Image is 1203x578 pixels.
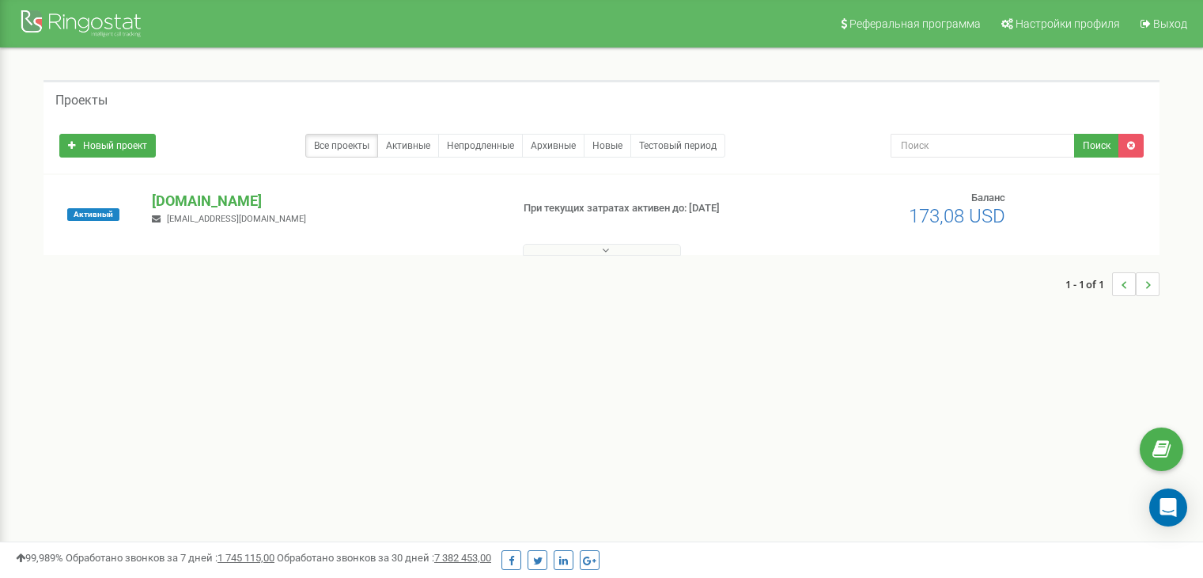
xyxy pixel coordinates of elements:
[434,552,491,564] u: 7 382 453,00
[524,201,777,216] p: При текущих затратах активен до: [DATE]
[55,93,108,108] h5: Проекты
[1065,272,1112,296] span: 1 - 1 of 1
[891,134,1075,158] input: Поиск
[438,134,523,158] a: Непродленные
[66,552,274,564] span: Обработано звонков за 7 дней :
[218,552,274,564] u: 1 745 115,00
[1016,17,1120,30] span: Настройки профиля
[1065,257,1159,312] nav: ...
[67,208,119,221] span: Активный
[277,552,491,564] span: Обработано звонков за 30 дней :
[849,17,981,30] span: Реферальная программа
[59,134,156,158] a: Новый проект
[167,214,306,224] span: [EMAIL_ADDRESS][DOMAIN_NAME]
[630,134,725,158] a: Тестовый период
[584,134,631,158] a: Новые
[1153,17,1187,30] span: Выход
[971,192,1005,203] span: Баланс
[377,134,439,158] a: Активные
[1149,489,1187,527] div: Open Intercom Messenger
[909,205,1005,227] span: 173,08 USD
[1074,134,1119,158] button: Поиск
[16,552,63,564] span: 99,989%
[305,134,378,158] a: Все проекты
[152,191,497,211] p: [DOMAIN_NAME]
[522,134,584,158] a: Архивные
